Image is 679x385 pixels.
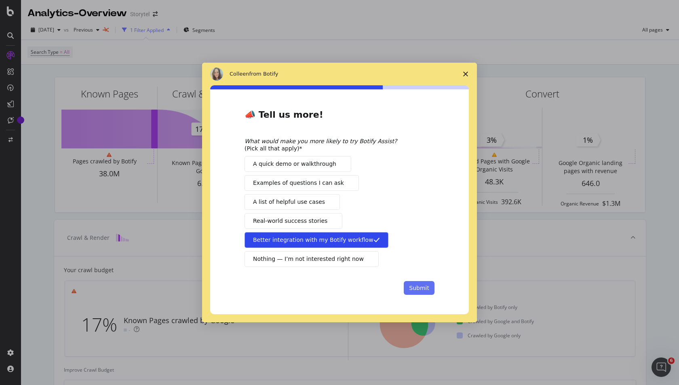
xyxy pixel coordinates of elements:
span: Examples of questions I can ask [253,179,344,187]
button: Better integration with my Botify workflow [245,232,388,248]
div: (Pick all that apply) [245,137,422,152]
button: Nothing — I’m not interested right now [245,251,379,267]
img: Profile image for Colleen [210,68,223,80]
button: Examples of questions I can ask [245,175,359,191]
i: What would make you more likely to try Botify Assist? [245,138,397,144]
h2: 📣 Tell us more! [245,109,434,125]
button: Submit [404,281,434,295]
span: from Botify [249,71,278,77]
span: Nothing — I’m not interested right now [253,255,364,263]
span: Colleen [230,71,249,77]
span: Better integration with my Botify workflow [253,236,373,244]
span: Real-world success stories [253,217,327,225]
button: A quick demo or walkthrough [245,156,351,172]
span: Close survey [454,63,477,85]
button: Real-world success stories [245,213,342,229]
span: A list of helpful use cases [253,198,325,206]
span: A quick demo or walkthrough [253,160,336,168]
button: A list of helpful use cases [245,194,340,210]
